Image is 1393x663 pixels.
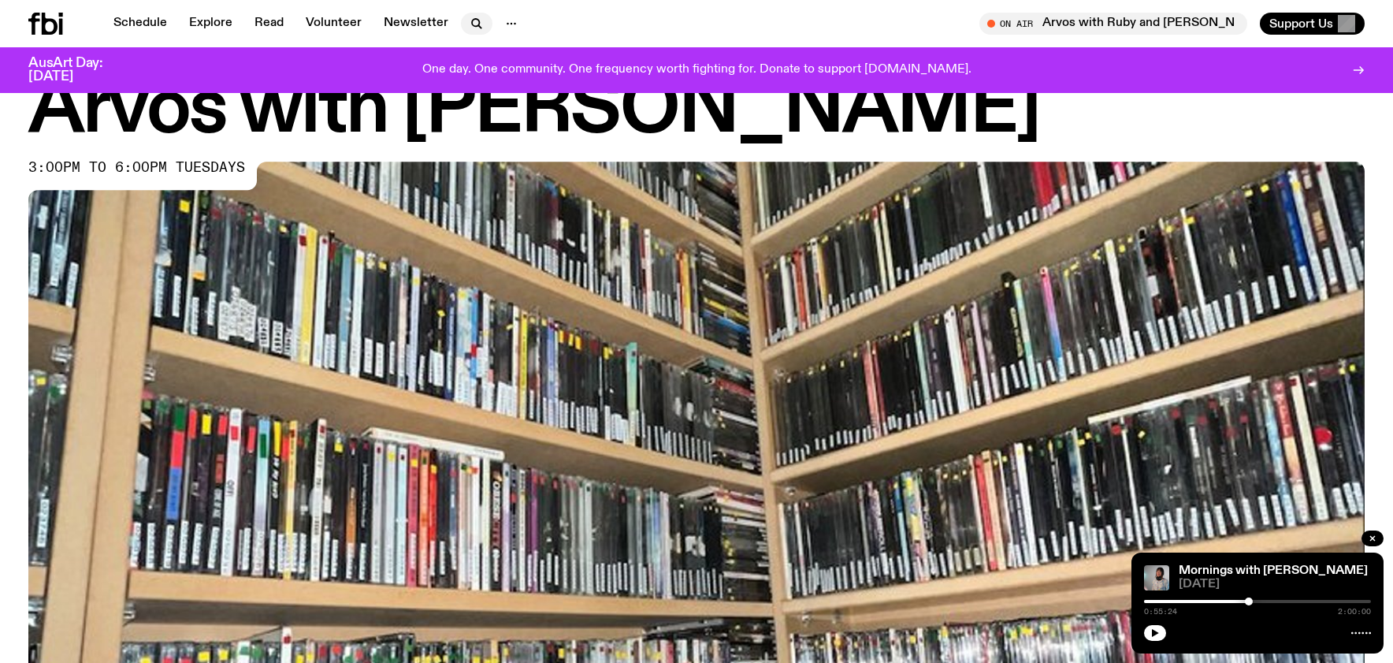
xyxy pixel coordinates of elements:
[180,13,242,35] a: Explore
[104,13,176,35] a: Schedule
[1179,579,1371,590] span: [DATE]
[1144,608,1177,616] span: 0:55:24
[1269,17,1333,31] span: Support Us
[28,75,1365,146] h1: Arvos with [PERSON_NAME]
[28,162,245,174] span: 3:00pm to 6:00pm tuesdays
[422,63,971,77] p: One day. One community. One frequency worth fighting for. Donate to support [DOMAIN_NAME].
[1179,564,1368,577] a: Mornings with [PERSON_NAME]
[374,13,458,35] a: Newsletter
[979,13,1247,35] button: On AirArvos with Ruby and [PERSON_NAME]
[1144,565,1169,590] img: Kana Frazer is smiling at the camera with her head tilted slightly to her left. She wears big bla...
[28,57,129,84] h3: AusArt Day: [DATE]
[1338,608,1371,616] span: 2:00:00
[296,13,371,35] a: Volunteer
[1260,13,1365,35] button: Support Us
[245,13,293,35] a: Read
